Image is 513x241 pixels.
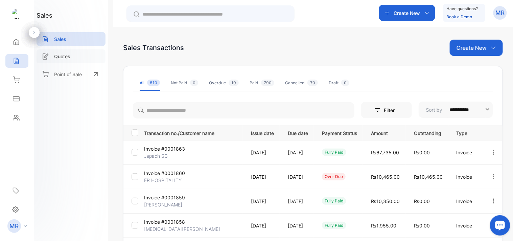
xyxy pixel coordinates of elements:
[414,198,430,204] span: ₨0.00
[251,222,274,229] p: [DATE]
[379,5,435,21] button: Create New
[322,222,346,229] div: fully paid
[171,80,198,86] div: Not Paid
[361,102,412,118] button: Filter
[209,80,239,86] div: Overdue
[12,9,22,19] img: logo
[288,198,308,205] p: [DATE]
[288,222,308,229] p: [DATE]
[288,173,308,180] p: [DATE]
[450,40,503,56] button: Create New
[457,44,487,52] p: Create New
[250,80,274,86] div: Paid
[37,49,106,63] a: Quotes
[10,222,19,231] p: MR
[322,149,346,156] div: fully paid
[457,128,476,137] p: Type
[447,5,478,12] p: Have questions?
[144,194,185,201] p: Invoice #0001859
[288,128,308,137] p: Due date
[426,106,442,113] p: Sort by
[322,197,346,205] div: fully paid
[144,225,220,233] p: [MEDICAL_DATA][PERSON_NAME]
[261,80,274,86] span: 790
[414,174,443,180] span: ₨10,465.00
[371,174,400,180] span: ₨10,465.00
[419,102,493,118] button: Sort by
[493,5,507,21] button: MR
[37,67,106,82] a: Point of Sale
[285,80,318,86] div: Cancelled
[414,128,443,137] p: Outstanding
[414,223,430,228] span: ₨0.00
[251,149,274,156] p: [DATE]
[144,218,185,225] p: Invoice #0001858
[496,8,505,17] p: MR
[457,149,476,156] p: Invoice
[341,80,349,86] span: 0
[144,177,182,184] p: ER HOSPITALITY
[371,128,400,137] p: Amount
[384,107,399,114] p: Filter
[457,222,476,229] p: Invoice
[144,152,177,159] p: Japach SC
[322,128,357,137] p: Payment Status
[54,71,82,78] p: Point of Sale
[123,43,184,53] div: Sales Transactions
[414,150,430,155] span: ₨0.00
[457,198,476,205] p: Invoice
[251,173,274,180] p: [DATE]
[37,32,106,46] a: Sales
[190,80,198,86] span: 0
[394,9,420,17] p: Create New
[307,80,318,86] span: 70
[144,170,185,177] p: Invoice #0001860
[251,198,274,205] p: [DATE]
[37,11,52,20] h1: sales
[371,198,400,204] span: ₨10,350.00
[229,80,239,86] span: 19
[54,53,70,60] p: Quotes
[251,128,274,137] p: Issue date
[288,149,308,156] p: [DATE]
[457,173,476,180] p: Invoice
[144,145,185,152] p: Invoice #0001863
[447,14,472,19] a: Book a Demo
[147,80,160,86] span: 810
[371,150,399,155] span: ₨67,735.00
[140,80,160,86] div: All
[485,213,513,241] iframe: LiveChat chat widget
[144,201,182,208] p: [PERSON_NAME]
[144,128,242,137] p: Transaction no./Customer name
[322,173,346,180] div: over due
[371,223,396,228] span: ₨1,955.00
[329,80,349,86] div: Draft
[54,36,66,43] p: Sales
